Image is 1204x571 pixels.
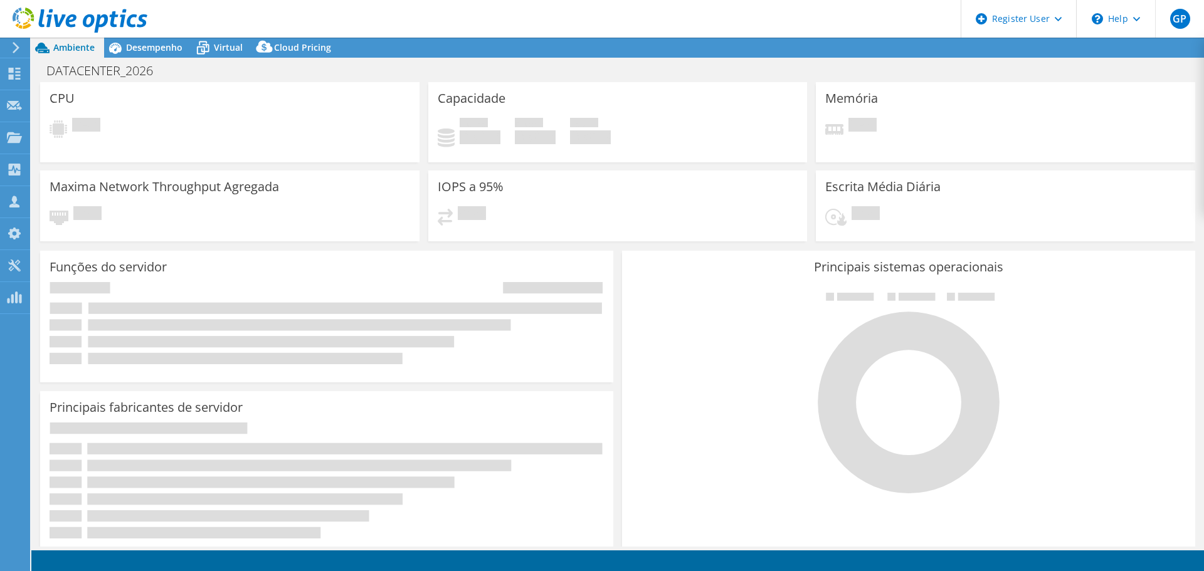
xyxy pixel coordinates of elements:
span: Virtual [214,41,243,53]
span: Total [570,118,598,130]
h3: Principais sistemas operacionais [631,260,1186,274]
span: Ambiente [53,41,95,53]
h3: Capacidade [438,92,505,105]
h3: CPU [50,92,75,105]
span: Pendente [458,206,486,223]
span: Pendente [72,118,100,135]
h3: Memória [825,92,878,105]
h3: Escrita Média Diária [825,180,941,194]
h3: Maxima Network Throughput Agregada [50,180,279,194]
h4: 0 GiB [570,130,611,144]
h4: 0 GiB [515,130,556,144]
h3: Funções do servidor [50,260,167,274]
span: Pendente [852,206,880,223]
span: Cloud Pricing [274,41,331,53]
h3: Principais fabricantes de servidor [50,401,243,414]
span: Pendente [848,118,877,135]
span: GP [1170,9,1190,29]
h1: DATACENTER_2026 [41,64,172,78]
span: Desempenho [126,41,182,53]
span: Pendente [73,206,102,223]
h4: 0 GiB [460,130,500,144]
span: Usado [460,118,488,130]
svg: \n [1092,13,1103,24]
span: Disponível [515,118,543,130]
h3: IOPS a 95% [438,180,504,194]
